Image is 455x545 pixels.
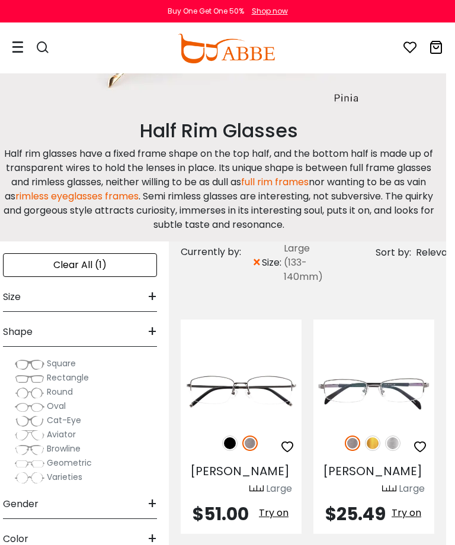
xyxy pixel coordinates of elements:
[15,373,44,385] img: Rectangle.png
[47,357,76,369] span: Square
[47,414,81,426] span: Cat-Eye
[259,506,289,520] span: Try on
[15,359,44,370] img: Square.png
[47,471,82,483] span: Varieties
[15,189,139,203] a: rimless eyeglasses frames
[148,318,157,346] span: +
[3,253,157,277] div: Clear All (1)
[148,490,157,518] span: +
[241,175,309,189] a: full rim frames
[15,444,44,456] img: Browline.png
[193,501,249,527] span: $51.00
[252,6,288,17] div: Shop now
[323,463,422,479] span: [PERSON_NAME]
[392,506,421,520] span: Try on
[168,6,244,17] div: Buy One Get One 50%
[3,490,39,518] span: Gender
[3,283,21,311] span: Size
[181,362,302,423] img: Gun Noah - Titanium ,Adjust Nose Pads
[365,436,380,451] img: Gold
[47,443,81,454] span: Browline
[15,458,44,470] img: Geometric.png
[345,436,360,451] img: Gun
[252,252,262,273] span: ×
[3,318,33,346] span: Shape
[190,463,290,479] span: [PERSON_NAME]
[376,246,411,259] span: Sort by:
[382,485,396,494] img: size ruler
[15,387,44,399] img: Round.png
[284,241,323,284] span: Large (133-140mm)
[222,436,238,451] img: Black
[15,430,44,441] img: Aviator.png
[47,400,66,412] span: Oval
[385,436,400,451] img: Silver
[47,372,89,383] span: Rectangle
[249,485,264,494] img: size ruler
[388,505,425,521] button: Try on
[47,386,73,398] span: Round
[399,482,425,496] div: Large
[181,241,252,263] div: Currently by:
[15,401,44,413] img: Oval.png
[148,283,157,311] span: +
[313,362,434,423] img: Gun Michael - Metal ,Adjust Nose Pads
[15,415,44,427] img: Cat-Eye.png
[246,6,288,16] a: Shop now
[262,256,284,270] span: size:
[47,457,92,469] span: Geometric
[325,501,386,527] span: $25.49
[255,505,292,521] button: Try on
[178,34,275,63] img: abbeglasses.com
[266,482,292,496] div: Large
[15,472,44,484] img: Varieties.png
[47,428,76,440] span: Aviator
[242,436,258,451] img: Gun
